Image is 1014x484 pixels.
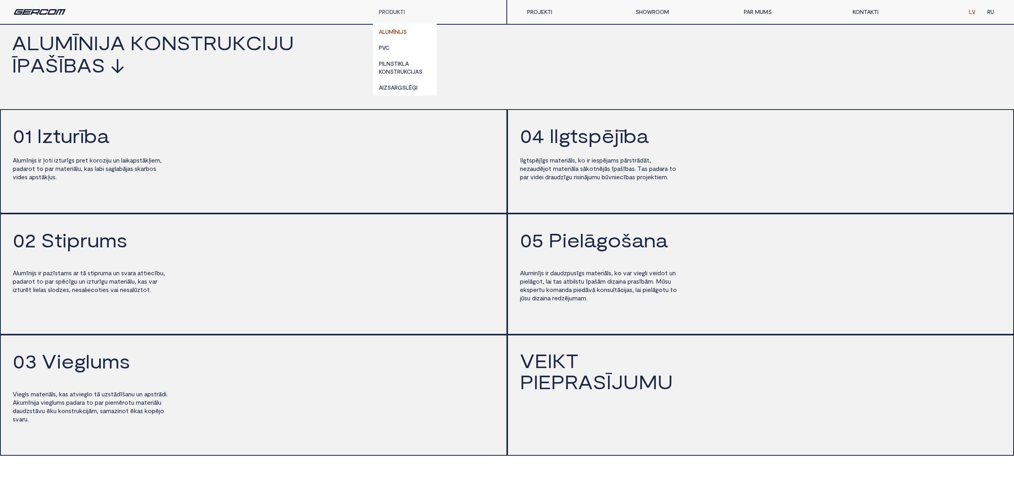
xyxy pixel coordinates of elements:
span: a [641,165,645,172]
span: a [23,165,26,172]
span: p [32,173,36,180]
span: t [570,126,578,145]
span: . [55,173,57,180]
span: u [217,33,232,53]
a: PRODUKTI [379,8,405,15]
span: a [16,165,20,172]
span: a [122,157,126,164]
span: i [150,157,151,164]
span: s [90,165,93,172]
span: s [130,165,133,172]
span: s [596,157,599,164]
span: a [665,165,668,172]
span: s [92,55,105,75]
span: a [629,165,632,172]
span: A [578,372,593,391]
span: ā [583,165,586,172]
span: i [262,33,267,53]
span: 0 [520,126,532,145]
span: v [13,173,16,180]
span: l [522,157,523,164]
span: p [17,55,30,75]
span: s [25,173,27,180]
span: ā [142,157,145,164]
span: z [527,165,530,172]
span: t [39,173,41,180]
a: AIZSARGSLĒĢI [373,80,437,96]
span: i [16,173,18,180]
span: i [38,157,39,164]
a: PVC [373,40,437,56]
span: l [574,165,575,172]
span: l [554,126,559,145]
span: i [54,157,55,164]
span: ā [637,157,640,164]
span: j [126,165,127,172]
span: o [545,165,549,172]
span: o [28,165,32,172]
span: ā [604,165,607,172]
span: A [13,157,17,164]
span: s [153,165,156,172]
span: š [620,165,623,172]
span: t [526,157,529,164]
span: a [29,173,32,180]
span: t [647,157,649,164]
span: m [550,157,555,164]
span: m [55,165,61,172]
span: ī [612,165,614,172]
span: a [530,165,533,172]
span: s [632,165,635,172]
span: z [42,126,53,145]
span: l [121,157,122,164]
span: b [146,165,149,172]
span: k [578,157,581,164]
span: g [523,157,526,164]
span: i [51,157,53,164]
span: 4 [532,126,544,145]
span: u [533,165,536,172]
span: b [84,126,97,145]
span: u [108,157,112,164]
span: ↓ [110,55,125,75]
span: t [558,157,561,164]
span: , [160,157,162,164]
span: ā [571,165,574,172]
span: i [94,33,98,53]
span: l [95,165,96,172]
span: r [65,157,67,164]
span: j [33,157,34,164]
span: n [28,157,31,164]
span: m [611,157,616,164]
span: ā [73,165,76,172]
a: PROJEKTI [521,4,630,20]
span: a [12,33,27,53]
span: s [607,165,610,172]
a: RU [981,4,1000,20]
span: r [663,165,665,172]
span: ļ [43,157,45,164]
span: n [596,165,599,172]
span: k [145,157,149,164]
span: g [69,157,72,164]
span: t [37,165,39,172]
span: d [535,173,539,180]
span: c [246,33,262,53]
span: g [559,126,570,145]
span: u [78,165,81,172]
span: ē [540,165,543,172]
a: ALUMĪNIJS [373,24,437,40]
span: s [137,157,139,164]
a: VEIKT PIEPRASĪJUMU [520,347,673,397]
span: p [76,157,80,164]
span: t [64,165,67,172]
span: i [31,157,33,164]
span: M [639,372,657,391]
span: a [558,165,561,172]
span: K [552,351,566,370]
span: k [127,157,130,164]
span: i [72,165,73,172]
span: e [523,165,527,172]
span: o [45,157,49,164]
span: t [669,165,672,172]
